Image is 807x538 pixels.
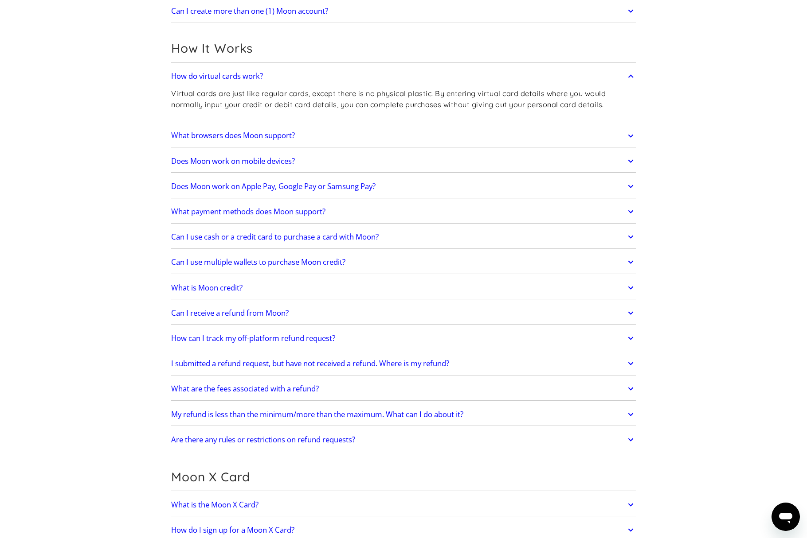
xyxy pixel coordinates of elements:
[171,127,636,145] a: What browsers does Moon support?
[171,202,636,221] a: What payment methods does Moon support?
[171,131,295,140] h2: What browsers does Moon support?
[171,379,636,398] a: What are the fees associated with a refund?
[171,500,259,509] h2: What is the Moon X Card?
[171,334,335,343] h2: How can I track my off-platform refund request?
[171,279,636,297] a: What is Moon credit?
[171,469,636,484] h2: Moon X Card
[171,7,328,15] h2: Can I create more than one (1) Moon account?
[171,495,636,514] a: What is the Moon X Card?
[171,228,636,246] a: Can I use cash or a credit card to purchase a card with Moon?
[171,41,636,56] h2: How It Works
[171,410,463,419] h2: My refund is less than the minimum/more than the maximum. What can I do about it?
[171,88,636,110] p: Virtual cards are just like regular cards, except there is no physical plastic. By entering virtu...
[171,283,243,292] h2: What is Moon credit?
[171,384,319,393] h2: What are the fees associated with a refund?
[171,152,636,170] a: Does Moon work on mobile devices?
[171,182,376,191] h2: Does Moon work on Apple Pay, Google Pay or Samsung Pay?
[171,67,636,85] a: How do virtual cards work?
[171,253,636,272] a: Can I use multiple wallets to purchase Moon credit?
[171,435,355,444] h2: Are there any rules or restrictions on refund requests?
[171,177,636,196] a: Does Moon work on Apple Pay, Google Pay or Samsung Pay?
[171,258,345,267] h2: Can I use multiple wallets to purchase Moon credit?
[171,207,325,216] h2: What payment methods does Moon support?
[171,72,263,81] h2: How do virtual cards work?
[171,405,636,424] a: My refund is less than the minimum/more than the maximum. What can I do about it?
[171,309,289,317] h2: Can I receive a refund from Moon?
[171,157,295,166] h2: Does Moon work on mobile devices?
[772,503,800,531] iframe: Button to launch messaging window
[171,329,636,348] a: How can I track my off-platform refund request?
[171,526,294,534] h2: How do I sign up for a Moon X Card?
[171,354,636,373] a: I submitted a refund request, but have not received a refund. Where is my refund?
[171,2,636,20] a: Can I create more than one (1) Moon account?
[171,359,449,368] h2: I submitted a refund request, but have not received a refund. Where is my refund?
[171,430,636,449] a: Are there any rules or restrictions on refund requests?
[171,304,636,322] a: Can I receive a refund from Moon?
[171,232,379,241] h2: Can I use cash or a credit card to purchase a card with Moon?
